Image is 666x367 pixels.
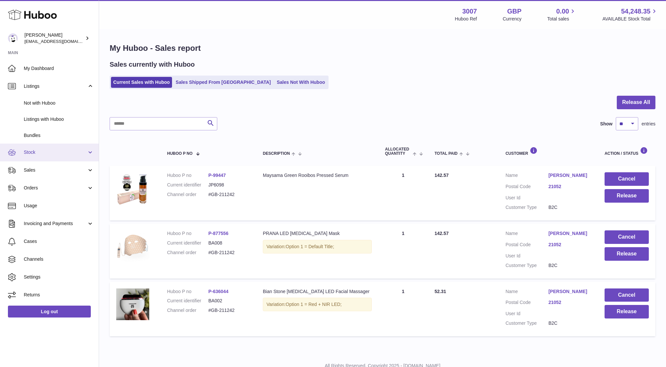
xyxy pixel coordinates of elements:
[506,242,548,250] dt: Postal Code
[263,240,372,253] div: Variation:
[167,191,208,198] dt: Channel order
[167,250,208,256] dt: Channel order
[378,282,428,337] td: 1
[506,230,548,238] dt: Name
[548,299,591,306] a: 21052
[208,307,250,314] dd: #GB-211242
[167,298,208,304] dt: Current identifier
[435,173,449,178] span: 142.57
[24,32,84,45] div: [PERSON_NAME]
[24,83,87,89] span: Listings
[506,253,548,259] dt: User Id
[548,230,591,237] a: [PERSON_NAME]
[602,7,658,22] a: 54,248.35 AVAILABLE Stock Total
[24,167,87,173] span: Sales
[605,247,649,261] button: Release
[435,231,449,236] span: 142.57
[263,230,372,237] div: PRANA LED [MEDICAL_DATA] Mask
[167,307,208,314] dt: Channel order
[385,147,411,156] span: ALLOCATED Quantity
[600,121,613,127] label: Show
[8,33,18,43] img: bevmay@maysama.com
[167,172,208,179] dt: Huboo P no
[116,288,149,320] img: 30071708964935.jpg
[548,262,591,269] dd: B2C
[605,305,649,318] button: Release
[435,289,446,294] span: 52.31
[506,195,548,201] dt: User Id
[24,132,94,139] span: Bundles
[263,298,372,311] div: Variation:
[548,183,591,190] a: 21052
[506,288,548,296] dt: Name
[378,166,428,220] td: 1
[605,147,649,156] div: Action / Status
[506,147,591,156] div: Customer
[378,224,428,279] td: 1
[167,288,208,295] dt: Huboo P no
[167,151,193,156] span: Huboo P no
[506,172,548,180] dt: Name
[24,65,94,72] span: My Dashboard
[24,274,94,280] span: Settings
[506,320,548,326] dt: Customer Type
[24,238,94,245] span: Cases
[24,185,87,191] span: Orders
[506,262,548,269] dt: Customer Type
[208,182,250,188] dd: JP6098
[621,7,650,16] span: 54,248.35
[506,299,548,307] dt: Postal Code
[8,306,91,317] a: Log out
[208,231,228,236] a: P-877556
[24,292,94,298] span: Returns
[455,16,477,22] div: Huboo Ref
[116,172,149,205] img: 30071627552388.png
[548,242,591,248] a: 21052
[547,16,577,22] span: Total sales
[110,60,195,69] h2: Sales currently with Huboo
[507,7,521,16] strong: GBP
[605,189,649,203] button: Release
[605,230,649,244] button: Cancel
[167,182,208,188] dt: Current identifier
[24,256,94,262] span: Channels
[110,43,655,53] h1: My Huboo - Sales report
[548,320,591,326] dd: B2C
[208,289,228,294] a: P-636044
[506,183,548,191] dt: Postal Code
[503,16,522,22] div: Currency
[24,149,87,155] span: Stock
[263,288,372,295] div: Bian Stone [MEDICAL_DATA] LED Facial Massager
[462,7,477,16] strong: 3007
[506,311,548,317] dt: User Id
[24,116,94,122] span: Listings with Huboo
[167,230,208,237] dt: Huboo P no
[556,7,569,16] span: 0.00
[605,288,649,302] button: Cancel
[24,220,87,227] span: Invoicing and Payments
[642,121,655,127] span: entries
[24,203,94,209] span: Usage
[548,172,591,179] a: [PERSON_NAME]
[111,77,172,88] a: Current Sales with Huboo
[263,172,372,179] div: Maysama Green Rooibos Pressed Serum
[263,151,290,156] span: Description
[617,96,655,109] button: Release All
[506,204,548,211] dt: Customer Type
[116,230,149,263] img: 30071704385433.jpg
[602,16,658,22] span: AVAILABLE Stock Total
[173,77,273,88] a: Sales Shipped From [GEOGRAPHIC_DATA]
[286,244,334,249] span: Option 1 = Default Title;
[24,100,94,106] span: Not with Huboo
[24,39,97,44] span: [EMAIL_ADDRESS][DOMAIN_NAME]
[605,172,649,186] button: Cancel
[208,173,226,178] a: P-99447
[548,288,591,295] a: [PERSON_NAME]
[208,250,250,256] dd: #GB-211242
[547,7,577,22] a: 0.00 Total sales
[548,204,591,211] dd: B2C
[167,240,208,246] dt: Current identifier
[208,240,250,246] dd: BA008
[274,77,327,88] a: Sales Not With Huboo
[435,151,458,156] span: Total paid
